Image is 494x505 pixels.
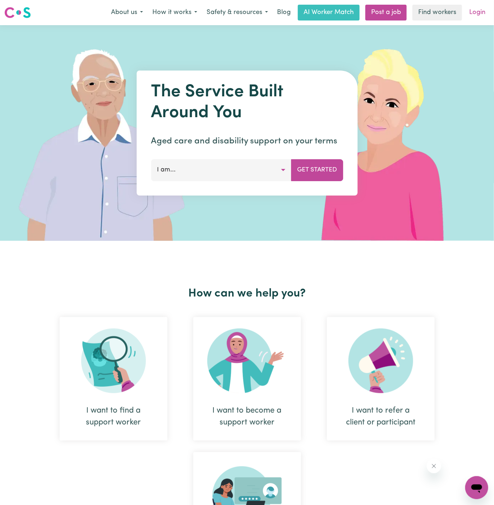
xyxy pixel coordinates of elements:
[202,5,273,20] button: Safety & resources
[60,317,167,441] div: I want to find a support worker
[327,317,435,441] div: I want to refer a client or participant
[427,459,441,473] iframe: Close message
[106,5,148,20] button: About us
[465,476,488,499] iframe: Button to launch messaging window
[77,405,150,428] div: I want to find a support worker
[298,5,360,20] a: AI Worker Match
[207,329,287,393] img: Become Worker
[151,135,343,148] p: Aged care and disability support on your terms
[211,405,284,428] div: I want to become a support worker
[291,159,343,181] button: Get Started
[4,5,43,11] span: Need any help?
[465,5,490,20] a: Login
[348,329,413,393] img: Refer
[148,5,202,20] button: How it works
[193,317,301,441] div: I want to become a support worker
[344,405,417,428] div: I want to refer a client or participant
[365,5,407,20] a: Post a job
[4,4,31,21] a: Careseekers logo
[4,6,31,19] img: Careseekers logo
[47,287,448,300] h2: How can we help you?
[151,159,291,181] button: I am...
[412,5,462,20] a: Find workers
[151,82,343,123] h1: The Service Built Around You
[273,5,295,20] a: Blog
[81,329,146,393] img: Search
